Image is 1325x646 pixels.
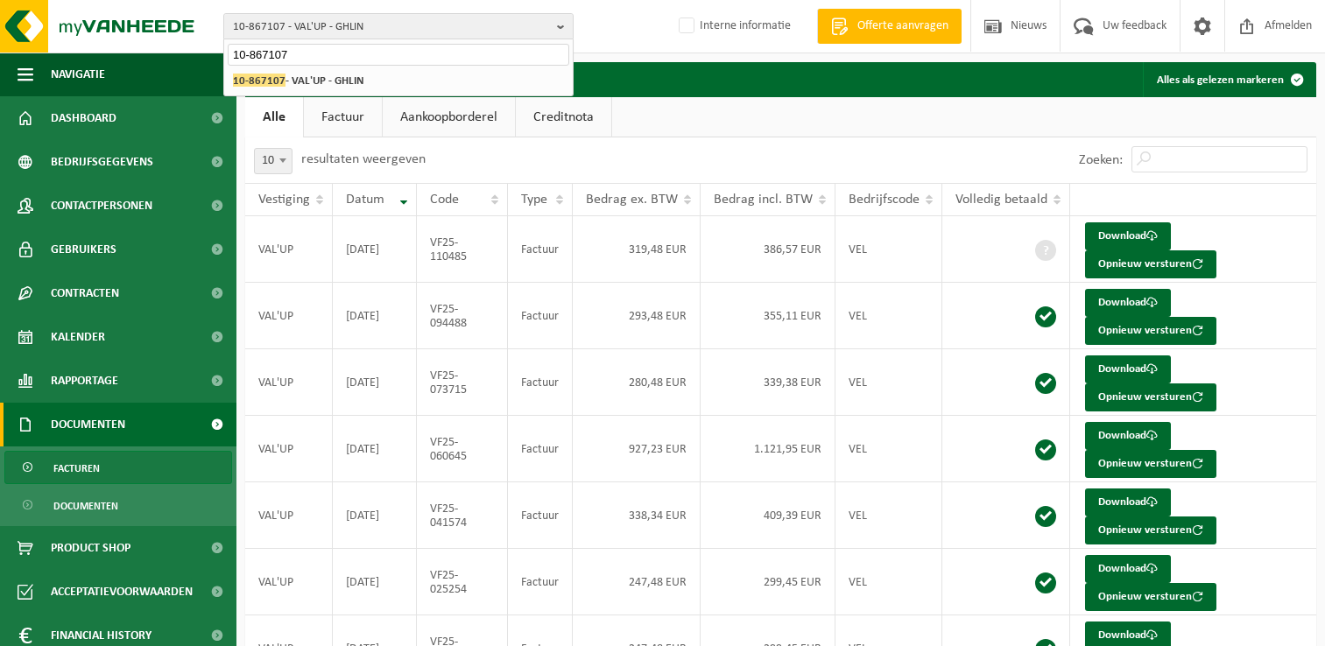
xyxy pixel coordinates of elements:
[573,216,701,283] td: 319,48 EUR
[1085,516,1216,544] button: Opnieuw versturen
[51,228,116,271] span: Gebruikers
[51,570,193,614] span: Acceptatievoorwaarden
[51,315,105,359] span: Kalender
[233,74,364,87] strong: - VAL'UP - GHLIN
[4,488,232,522] a: Documenten
[508,349,573,416] td: Factuur
[1085,583,1216,611] button: Opnieuw versturen
[333,283,417,349] td: [DATE]
[1085,450,1216,478] button: Opnieuw versturen
[417,349,509,416] td: VF25-073715
[835,216,942,283] td: VEL
[51,53,105,96] span: Navigatie
[430,193,459,207] span: Code
[835,349,942,416] td: VEL
[573,482,701,549] td: 338,34 EUR
[245,97,303,137] a: Alle
[508,283,573,349] td: Factuur
[245,549,333,615] td: VAL'UP
[508,482,573,549] td: Factuur
[701,416,835,482] td: 1.121,95 EUR
[333,549,417,615] td: [DATE]
[508,416,573,482] td: Factuur
[417,216,509,283] td: VF25-110485
[51,96,116,140] span: Dashboard
[233,74,285,87] span: 10-867107
[835,549,942,615] td: VEL
[701,283,835,349] td: 355,11 EUR
[573,416,701,482] td: 927,23 EUR
[223,13,574,39] button: 10-867107 - VAL'UP - GHLIN
[701,216,835,283] td: 386,57 EUR
[254,148,292,174] span: 10
[333,349,417,416] td: [DATE]
[51,403,125,446] span: Documenten
[51,140,153,184] span: Bedrijfsgegevens
[714,193,813,207] span: Bedrag incl. BTW
[701,549,835,615] td: 299,45 EUR
[508,549,573,615] td: Factuur
[258,193,310,207] span: Vestiging
[1143,62,1314,97] button: Alles als gelezen markeren
[521,193,547,207] span: Type
[955,193,1047,207] span: Volledig betaald
[853,18,953,35] span: Offerte aanvragen
[516,97,611,137] a: Creditnota
[245,416,333,482] td: VAL'UP
[333,216,417,283] td: [DATE]
[245,482,333,549] td: VAL'UP
[53,452,100,485] span: Facturen
[417,482,509,549] td: VF25-041574
[333,416,417,482] td: [DATE]
[1079,153,1123,167] label: Zoeken:
[701,482,835,549] td: 409,39 EUR
[573,549,701,615] td: 247,48 EUR
[304,97,382,137] a: Factuur
[573,283,701,349] td: 293,48 EUR
[835,283,942,349] td: VEL
[701,349,835,416] td: 339,38 EUR
[346,193,384,207] span: Datum
[586,193,678,207] span: Bedrag ex. BTW
[383,97,515,137] a: Aankoopborderel
[333,482,417,549] td: [DATE]
[417,283,509,349] td: VF25-094488
[1085,355,1171,383] a: Download
[51,526,130,570] span: Product Shop
[508,216,573,283] td: Factuur
[233,14,550,40] span: 10-867107 - VAL'UP - GHLIN
[51,271,119,315] span: Contracten
[1085,222,1171,250] a: Download
[835,416,942,482] td: VEL
[51,359,118,403] span: Rapportage
[53,489,118,523] span: Documenten
[417,416,509,482] td: VF25-060645
[51,184,152,228] span: Contactpersonen
[4,451,232,484] a: Facturen
[817,9,962,44] a: Offerte aanvragen
[245,283,333,349] td: VAL'UP
[1085,289,1171,317] a: Download
[573,349,701,416] td: 280,48 EUR
[301,152,426,166] label: resultaten weergeven
[245,216,333,283] td: VAL'UP
[1085,422,1171,450] a: Download
[1085,488,1171,516] a: Download
[1085,555,1171,583] a: Download
[255,149,292,173] span: 10
[835,482,942,549] td: VEL
[1085,250,1216,278] button: Opnieuw versturen
[1085,317,1216,345] button: Opnieuw versturen
[417,549,509,615] td: VF25-025254
[1085,383,1216,411] button: Opnieuw versturen
[675,13,791,39] label: Interne informatie
[849,193,920,207] span: Bedrijfscode
[228,44,569,66] input: Zoeken naar gekoppelde vestigingen
[245,349,333,416] td: VAL'UP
